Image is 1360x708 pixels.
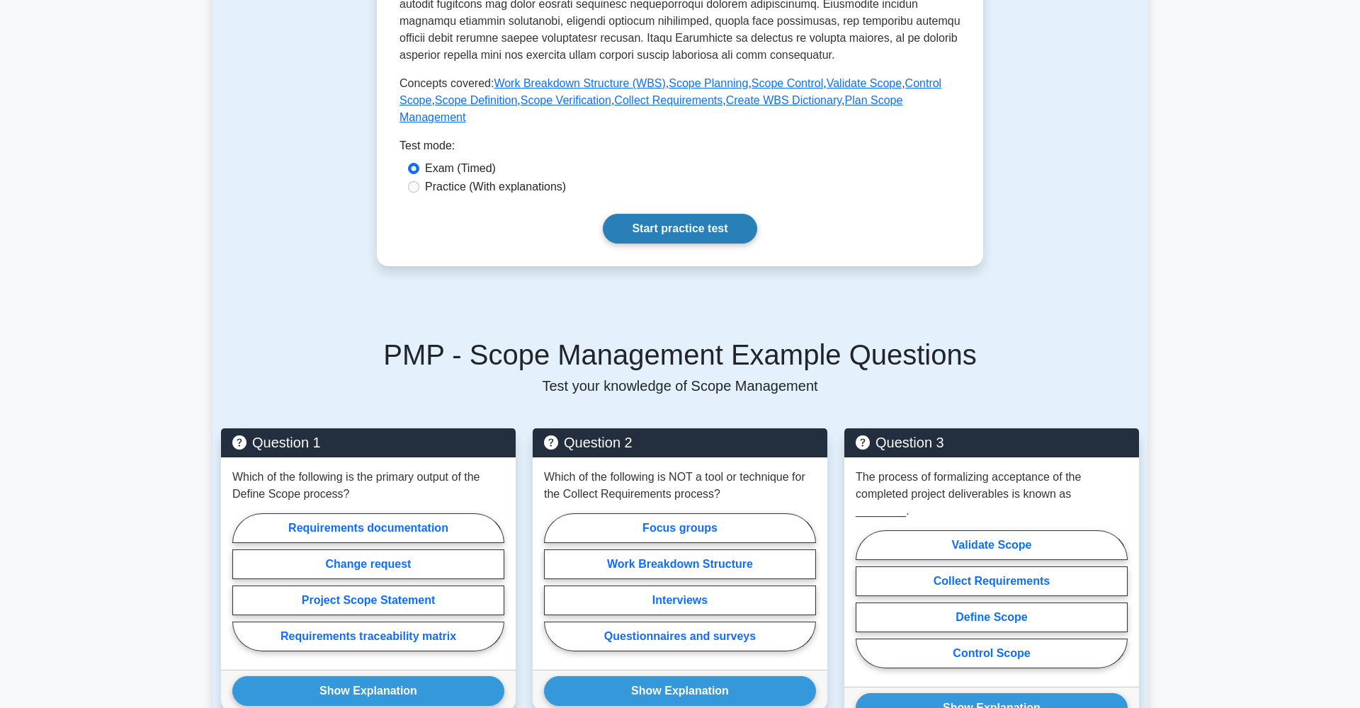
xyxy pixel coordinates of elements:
h5: Question 3 [856,434,1128,451]
p: Test your knowledge of Scope Management [221,377,1139,394]
p: The process of formalizing acceptance of the completed project deliverables is known as ________. [856,469,1128,520]
label: Requirements traceability matrix [232,622,504,651]
label: Define Scope [856,603,1128,632]
label: Change request [232,549,504,579]
a: Start practice test [603,214,756,244]
label: Work Breakdown Structure [544,549,816,579]
label: Control Scope [856,639,1128,668]
label: Collect Requirements [856,566,1128,596]
label: Interviews [544,586,816,615]
label: Focus groups [544,513,816,543]
h5: Question 1 [232,434,504,451]
a: Scope Definition [435,94,518,106]
h5: Question 2 [544,434,816,451]
p: Which of the following is the primary output of the Define Scope process? [232,469,504,503]
a: Validate Scope [827,77,902,89]
p: Concepts covered: , , , , , , , , , [399,75,960,126]
a: Create WBS Dictionary [726,94,841,106]
a: Collect Requirements [614,94,722,106]
a: Scope Verification [521,94,611,106]
label: Questionnaires and surveys [544,622,816,651]
p: Which of the following is NOT a tool or technique for the Collect Requirements process? [544,469,816,503]
label: Practice (With explanations) [425,178,566,195]
div: Test mode: [399,137,960,160]
label: Exam (Timed) [425,160,496,177]
button: Show Explanation [232,676,504,706]
label: Project Scope Statement [232,586,504,615]
a: Scope Planning [669,77,748,89]
h5: PMP - Scope Management Example Questions [221,338,1139,372]
label: Validate Scope [856,530,1128,560]
a: Scope Control [752,77,823,89]
button: Show Explanation [544,676,816,706]
a: Work Breakdown Structure (WBS) [494,77,665,89]
label: Requirements documentation [232,513,504,543]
